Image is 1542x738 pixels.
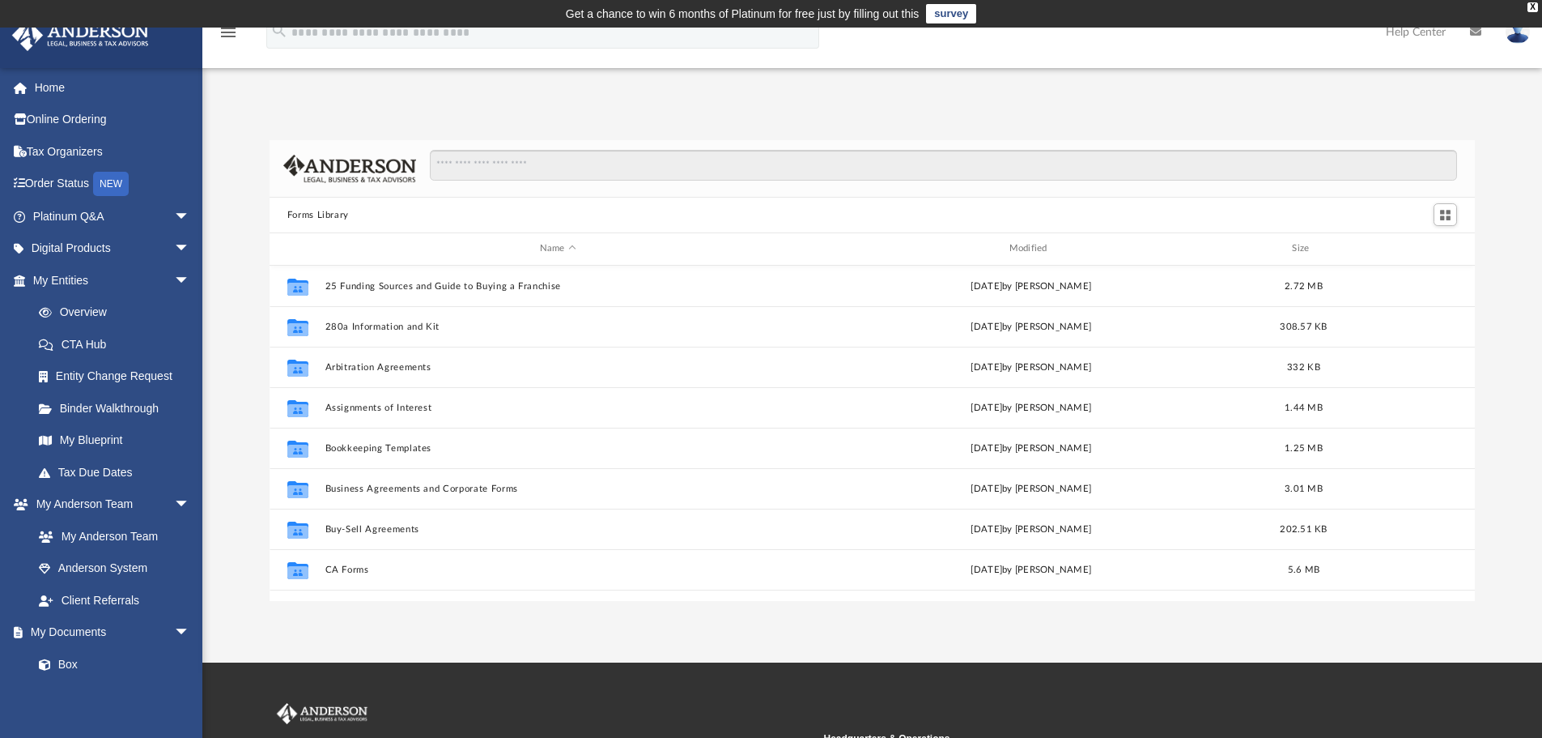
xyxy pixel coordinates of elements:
[325,565,791,575] button: CA Forms
[324,241,790,256] div: Name
[797,241,1264,256] div: Modified
[11,71,215,104] a: Home
[1434,203,1458,226] button: Switch to Grid View
[174,200,206,233] span: arrow_drop_down
[1287,565,1319,574] span: 5.6 MB
[23,296,215,329] a: Overview
[23,584,206,616] a: Client Referrals
[11,616,206,649] a: My Documentsarrow_drop_down
[23,648,198,680] a: Box
[1285,484,1323,493] span: 3.01 MB
[1343,241,1456,256] div: id
[1280,524,1327,533] span: 202.51 KB
[798,400,1264,415] div: [DATE] by [PERSON_NAME]
[270,266,1476,601] div: grid
[325,362,791,373] button: Arbitration Agreements
[23,552,206,585] a: Anderson System
[1285,281,1323,290] span: 2.72 MB
[11,264,215,296] a: My Entitiesarrow_drop_down
[325,443,791,454] button: Bookkeeping Templates
[325,322,791,332] button: 280a Information and Kit
[1280,322,1327,331] span: 308.57 KB
[798,441,1264,455] div: [DATE] by [PERSON_NAME]
[11,488,206,521] a: My Anderson Teamarrow_drop_down
[1287,362,1320,371] span: 332 KB
[325,403,791,413] button: Assignments of Interest
[7,19,154,51] img: Anderson Advisors Platinum Portal
[798,279,1264,293] div: [DATE] by [PERSON_NAME]
[11,200,215,232] a: Platinum Q&Aarrow_drop_down
[11,135,215,168] a: Tax Organizers
[270,22,288,40] i: search
[174,488,206,522] span: arrow_drop_down
[174,232,206,266] span: arrow_drop_down
[219,31,238,42] a: menu
[23,360,215,393] a: Entity Change Request
[325,524,791,535] button: Buy-Sell Agreements
[287,208,349,223] button: Forms Library
[325,281,791,292] button: 25 Funding Sources and Guide to Buying a Franchise
[1506,20,1530,44] img: User Pic
[23,392,215,424] a: Binder Walkthrough
[430,150,1457,181] input: Search files and folders
[926,4,976,23] a: survey
[174,264,206,297] span: arrow_drop_down
[1285,403,1323,412] span: 1.44 MB
[23,680,206,713] a: Meeting Minutes
[23,520,198,552] a: My Anderson Team
[1285,443,1323,452] span: 1.25 MB
[11,232,215,265] a: Digital Productsarrow_drop_down
[1527,2,1538,12] div: close
[798,522,1264,536] div: [DATE] by [PERSON_NAME]
[798,562,1264,577] div: [DATE] by [PERSON_NAME]
[11,168,215,201] a: Order StatusNEW
[23,328,215,360] a: CTA Hub
[798,481,1264,496] div: [DATE] by [PERSON_NAME]
[798,319,1264,334] div: [DATE] by [PERSON_NAME]
[274,703,371,724] img: Anderson Advisors Platinum Portal
[566,4,920,23] div: Get a chance to win 6 months of Platinum for free just by filling out this
[11,104,215,136] a: Online Ordering
[277,241,317,256] div: id
[93,172,129,196] div: NEW
[23,424,206,457] a: My Blueprint
[325,484,791,494] button: Business Agreements and Corporate Forms
[798,360,1264,374] div: [DATE] by [PERSON_NAME]
[23,456,215,488] a: Tax Due Dates
[1271,241,1336,256] div: Size
[219,23,238,42] i: menu
[174,616,206,650] span: arrow_drop_down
